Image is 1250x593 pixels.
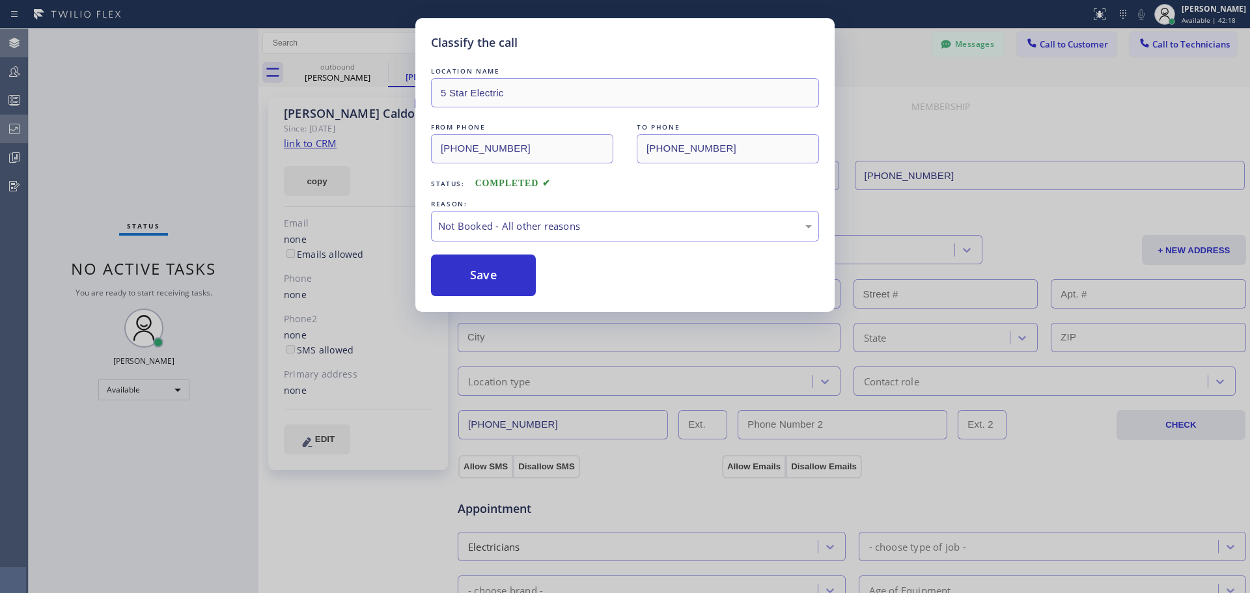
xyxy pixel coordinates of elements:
div: LOCATION NAME [431,64,819,78]
div: Not Booked - All other reasons [438,219,812,234]
div: REASON: [431,197,819,211]
button: Save [431,255,536,296]
span: Status: [431,179,465,188]
div: FROM PHONE [431,120,613,134]
div: TO PHONE [637,120,819,134]
span: COMPLETED [475,178,551,188]
h5: Classify the call [431,34,518,51]
input: To phone [637,134,819,163]
input: From phone [431,134,613,163]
